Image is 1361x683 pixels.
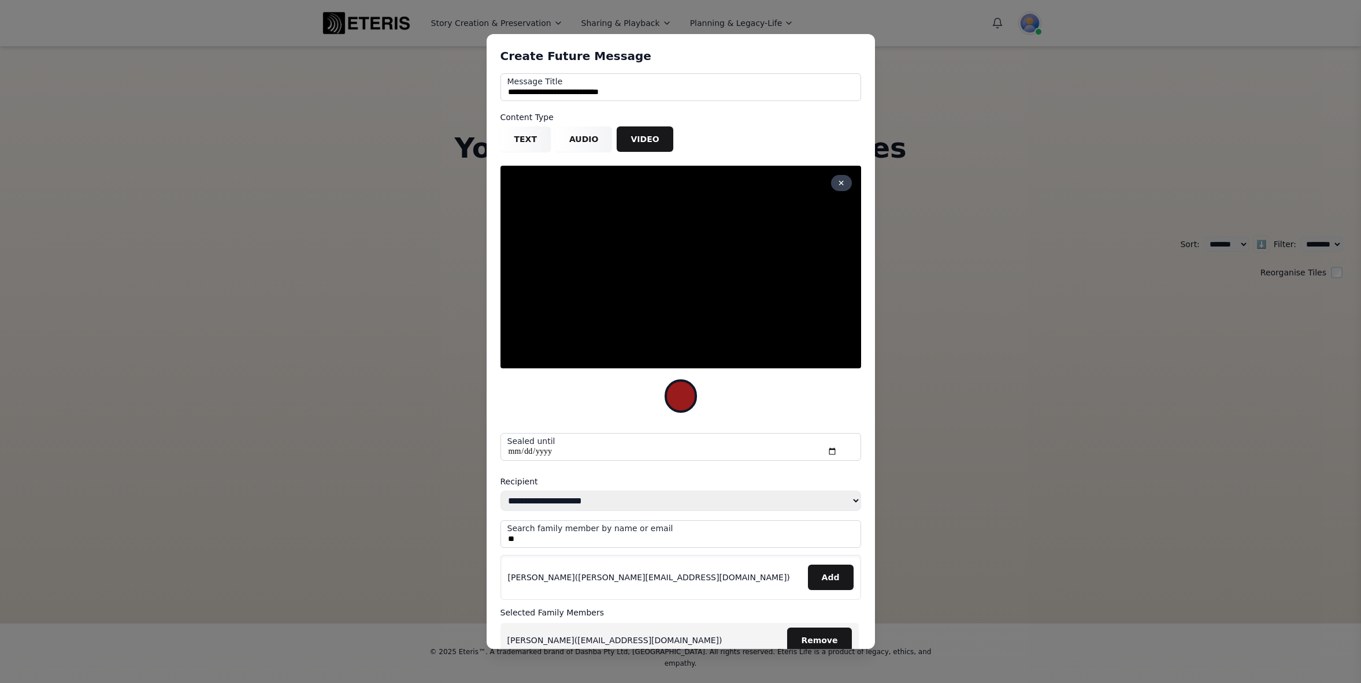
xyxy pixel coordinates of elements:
label: Search family member by name or email [507,522,673,534]
button: Remove [787,628,851,653]
span: [PERSON_NAME] ( [EMAIL_ADDRESS][DOMAIN_NAME] ) [507,635,722,646]
button: Add [808,565,854,590]
button: AUDIO [555,126,613,152]
button: VIDEO [617,126,673,152]
label: Sealed until [507,435,555,447]
button: TEXT [500,126,551,152]
span: [PERSON_NAME] ( [PERSON_NAME][EMAIL_ADDRESS][DOMAIN_NAME] ) [508,572,790,583]
label: Message Title [507,76,563,87]
label: Content Type [500,113,554,122]
h4: Selected Family Members [500,607,861,618]
button: ✕ [831,175,852,191]
h2: Create Future Message [500,48,651,64]
label: Recipient [500,477,538,486]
